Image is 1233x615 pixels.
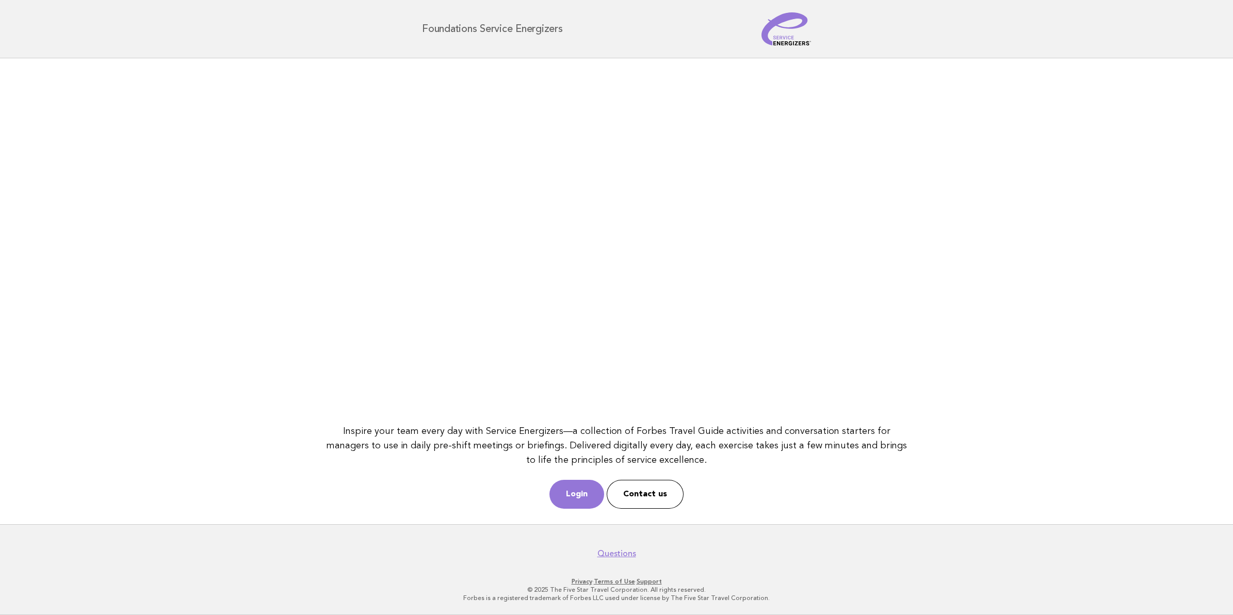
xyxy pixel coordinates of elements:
h1: Foundations Service Energizers [422,24,563,34]
a: Contact us [607,480,684,509]
p: Inspire your team every day with Service Energizers—a collection of Forbes Travel Guide activitie... [321,424,913,467]
p: · · [301,577,932,586]
img: Service Energizers [761,12,811,45]
iframe: YouTube video player [321,74,913,407]
a: Questions [597,548,636,559]
a: Support [637,578,662,585]
p: © 2025 The Five Star Travel Corporation. All rights reserved. [301,586,932,594]
a: Privacy [572,578,592,585]
a: Login [549,480,604,509]
a: Terms of Use [594,578,635,585]
p: Forbes is a registered trademark of Forbes LLC used under license by The Five Star Travel Corpora... [301,594,932,602]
